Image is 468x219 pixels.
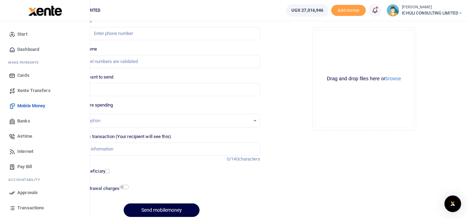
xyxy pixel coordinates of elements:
[6,144,84,159] a: Internet
[444,195,461,212] div: Open Intercom Messenger
[6,83,84,98] a: Xente Transfers
[6,185,84,200] a: Approvals
[6,200,84,216] a: Transactions
[63,55,260,68] input: MTN & Airtel numbers are validated
[63,83,260,96] input: UGX
[402,10,462,16] span: ICHULI CONSULTING LIMITED
[17,72,29,79] span: Cards
[291,7,323,14] span: UGX 27,016,946
[14,177,40,182] span: countability
[6,27,84,42] a: Start
[312,27,416,131] div: File Uploader
[386,76,401,81] button: browse
[286,4,328,17] a: UGX 27,016,946
[387,4,399,17] img: profile-user
[331,7,366,12] a: Add money
[6,98,84,113] a: Mobile Money
[227,156,239,162] span: 0/140
[124,203,200,217] button: Send mobilemoney
[64,186,126,191] h6: Include withdrawal charges
[283,4,331,17] li: Wallet ballance
[68,117,250,124] div: Select an option
[6,42,84,57] a: Dashboard
[17,148,33,155] span: Internet
[17,204,44,211] span: Transactions
[17,189,38,196] span: Approvals
[28,6,62,16] img: logo-large
[28,8,62,13] a: logo-small logo-large logo-large
[331,5,366,16] span: Add money
[6,113,84,129] a: Banks
[17,87,51,94] span: Xente Transfers
[402,4,462,10] small: [PERSON_NAME]
[6,129,84,144] a: Airtime
[6,159,84,174] a: Pay Bill
[331,5,366,16] li: Toup your wallet
[17,133,32,140] span: Airtime
[63,143,260,156] input: Enter extra information
[17,31,27,38] span: Start
[315,75,413,82] div: Drag and drop files here or
[17,163,32,170] span: Pay Bill
[6,174,84,185] li: Ac
[63,133,171,140] label: Memo for this transaction (Your recipient will see this)
[17,118,30,125] span: Banks
[12,60,39,65] span: ake Payments
[239,156,260,162] span: characters
[6,68,84,83] a: Cards
[17,102,45,109] span: Mobile Money
[17,46,39,53] span: Dashboard
[63,27,260,40] input: Enter phone number
[6,57,84,68] li: M
[387,4,462,17] a: profile-user [PERSON_NAME] ICHULI CONSULTING LIMITED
